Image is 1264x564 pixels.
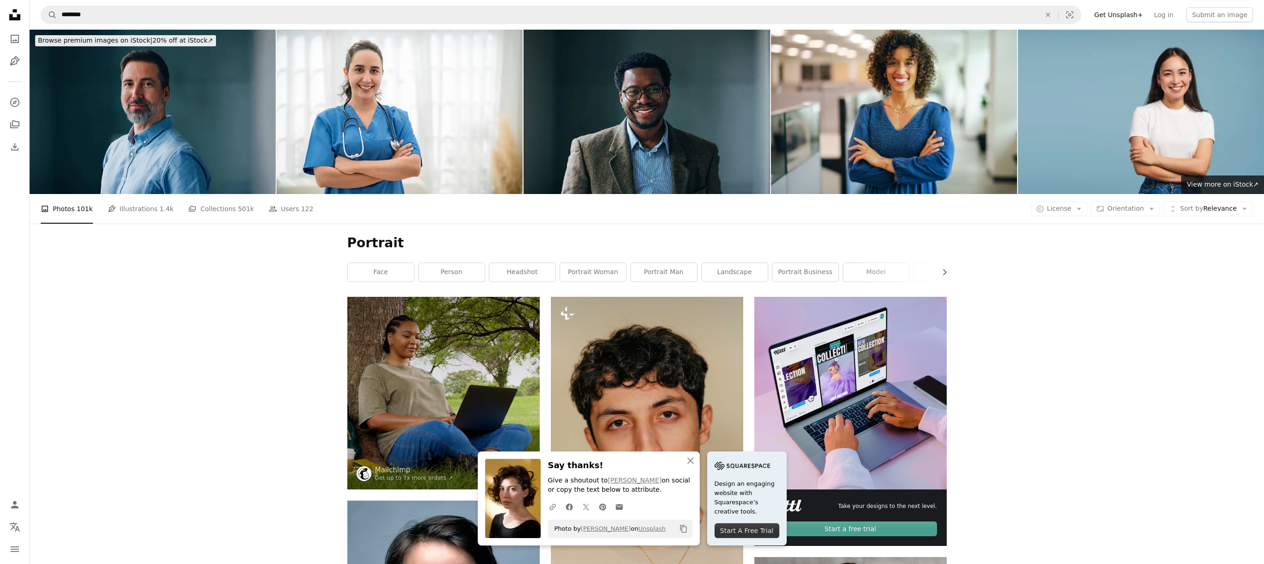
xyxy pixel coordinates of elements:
span: Relevance [1180,204,1237,213]
a: View more on iStock↗ [1181,175,1264,194]
span: Design an engaging website with Squarespace’s creative tools. [715,479,779,516]
a: Design an engaging website with Squarespace’s creative tools.Start A Free Trial [707,451,787,545]
img: Woman using laptop while sitting under a tree [347,297,540,489]
a: Get up to 7x more orders ↗ [375,475,453,481]
a: fashion [914,263,980,282]
button: scroll list to the right [936,263,947,282]
button: Visual search [1059,6,1081,24]
button: Menu [6,540,24,558]
div: Start a free trial [764,521,937,536]
a: Download History [6,138,24,156]
a: [PERSON_NAME] [581,525,631,532]
a: a man wearing a necklace with a cross on it [551,437,743,445]
span: Sort by [1180,205,1203,212]
form: Find visuals sitewide [41,6,1081,24]
a: portrait business [772,263,839,282]
img: Confident Businessman Smiling in a Casual Suit and Glasses Indoors [524,30,770,194]
img: file-1705255347840-230a6ab5bca9image [715,459,770,473]
img: file-1719664968387-83d5a3f4d758image [754,297,947,489]
a: headshot [489,263,555,282]
a: Log in / Sign up [6,495,24,514]
span: 1.4k [160,204,173,214]
a: [PERSON_NAME] [608,476,661,484]
h1: Portrait [347,235,947,251]
a: Mailchimp [375,465,453,475]
button: Search Unsplash [41,6,57,24]
a: Take your designs to the next level.Start a free trial [754,297,947,546]
a: Unsplash [638,525,666,532]
span: License [1047,205,1072,212]
button: Sort byRelevance [1164,201,1253,216]
span: 122 [301,204,314,214]
a: portrait woman [560,263,626,282]
img: Portrait of a Woman in an Office [771,30,1017,194]
span: Orientation [1107,205,1144,212]
a: portrait man [631,263,697,282]
a: Illustrations 1.4k [108,194,174,224]
a: Explore [6,93,24,112]
button: Submit an image [1186,7,1253,22]
a: Illustrations [6,52,24,70]
button: Orientation [1091,201,1160,216]
img: Confident Mature Man Smiling in Professional Attire with a Calm Background [30,30,276,194]
a: Collections [6,115,24,134]
button: License [1031,201,1088,216]
span: 501k [238,204,254,214]
a: Share on Pinterest [594,497,611,516]
div: 20% off at iStock ↗ [35,35,216,46]
a: face [348,263,414,282]
button: Copy to clipboard [676,521,691,537]
a: Browse premium images on iStock|20% off at iStock↗ [30,30,222,52]
a: model [843,263,909,282]
button: Clear [1038,6,1058,24]
span: View more on iStock ↗ [1187,181,1258,188]
a: Share on Twitter [578,497,594,516]
a: Woman using laptop while sitting under a tree [347,389,540,397]
a: Photos [6,30,24,48]
span: Photo by on [550,521,666,536]
div: Start A Free Trial [715,523,779,538]
a: Share on Facebook [561,497,578,516]
button: Language [6,518,24,536]
h3: Say thanks! [548,459,692,472]
a: Log in [1148,7,1179,22]
span: Browse premium images on iStock | [38,37,152,44]
img: Smiling healthcare professional in blue scrubs poses confidently in a bright, modern office setting [277,30,523,194]
p: Give a shoutout to on social or copy the text below to attribute. [548,476,692,495]
a: landscape [702,263,768,282]
a: Share over email [611,497,628,516]
a: Users 122 [269,194,313,224]
img: Smiling asian woman posing with crossed arms looking at camera on blue background [1018,30,1264,194]
a: Collections 501k [188,194,254,224]
a: Get Unsplash+ [1089,7,1148,22]
span: Take your designs to the next level. [838,502,937,510]
img: Go to Mailchimp's profile [357,466,371,481]
a: person [419,263,485,282]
